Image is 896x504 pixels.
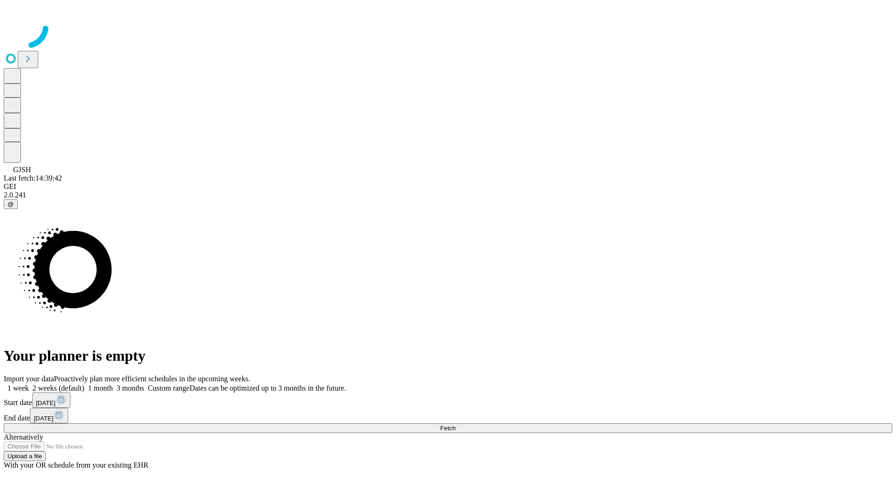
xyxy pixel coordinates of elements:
[33,384,84,392] span: 2 weeks (default)
[4,392,892,408] div: Start date
[4,423,892,433] button: Fetch
[4,347,892,364] h1: Your planner is empty
[4,451,46,461] button: Upload a file
[88,384,113,392] span: 1 month
[117,384,144,392] span: 3 months
[4,191,892,199] div: 2.0.241
[54,375,250,383] span: Proactively plan more efficient schedules in the upcoming weeks.
[4,182,892,191] div: GEI
[4,408,892,423] div: End date
[4,174,62,182] span: Last fetch: 14:39:42
[4,433,43,441] span: Alternatively
[13,166,31,174] span: GJSH
[34,415,53,422] span: [DATE]
[32,392,70,408] button: [DATE]
[148,384,189,392] span: Custom range
[30,408,68,423] button: [DATE]
[36,399,56,406] span: [DATE]
[4,461,148,469] span: With your OR schedule from your existing EHR
[4,375,54,383] span: Import your data
[189,384,346,392] span: Dates can be optimized up to 3 months in the future.
[4,199,18,209] button: @
[440,425,455,432] span: Fetch
[7,201,14,208] span: @
[7,384,29,392] span: 1 week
